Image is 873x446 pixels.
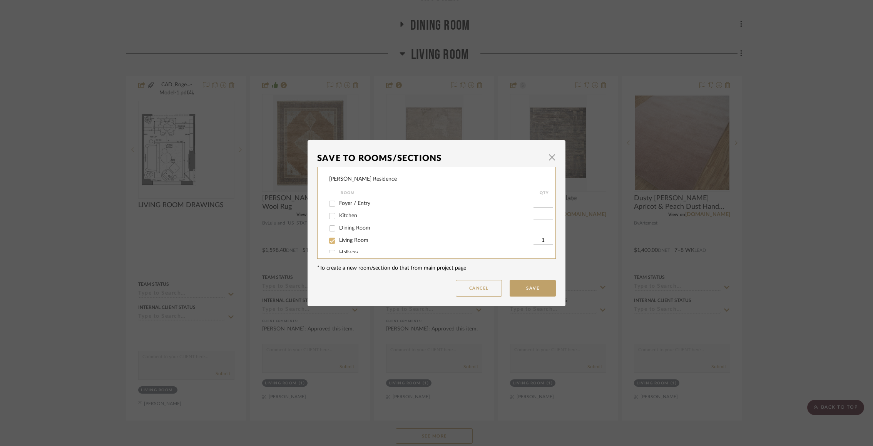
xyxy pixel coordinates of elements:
button: Cancel [456,280,502,297]
span: Foyer / Entry [339,201,370,206]
div: [PERSON_NAME] Residence [329,175,397,183]
span: Hallway [339,250,358,255]
div: Room [341,188,533,198]
div: QTY [533,188,555,198]
span: Kitchen [339,213,357,218]
span: Dining Room [339,225,370,231]
button: Close [544,150,560,165]
span: Living Room [339,238,368,243]
button: Save [510,280,556,297]
dialog-header: Save To Rooms/Sections [317,150,556,167]
div: *To create a new room/section do that from main project page [317,264,556,272]
div: Save To Rooms/Sections [317,150,544,167]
